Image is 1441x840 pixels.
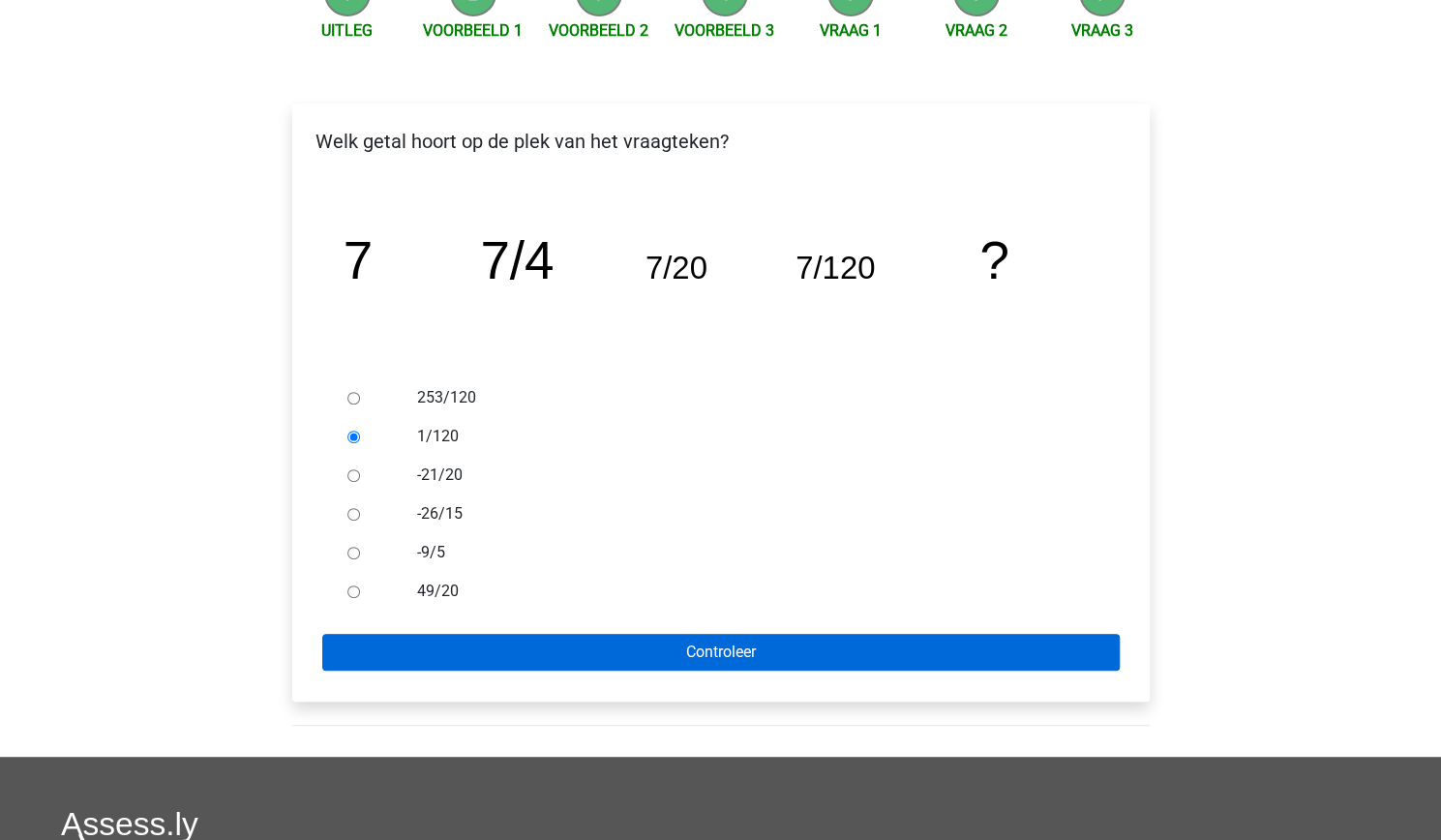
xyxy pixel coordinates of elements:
a: Voorbeeld 3 [675,21,774,40]
label: -26/15 [417,502,1087,525]
a: Voorbeeld 2 [549,21,648,40]
tspan: ? [979,230,1008,290]
label: 1/120 [417,425,1087,448]
p: Welk getal hoort op de plek van het vraagteken? [308,127,1134,156]
tspan: 7/4 [480,230,554,290]
tspan: 7/20 [645,250,706,285]
label: 253/120 [417,386,1087,409]
label: 49/20 [417,580,1087,603]
tspan: 7 [343,230,372,290]
label: -21/20 [417,464,1087,487]
input: Controleer [322,634,1120,671]
a: Vraag 2 [946,21,1007,40]
a: Uitleg [321,21,373,40]
label: -9/5 [417,541,1087,564]
tspan: 7/120 [796,250,875,285]
a: Vraag 3 [1071,21,1133,40]
a: Vraag 1 [820,21,882,40]
a: Voorbeeld 1 [423,21,523,40]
